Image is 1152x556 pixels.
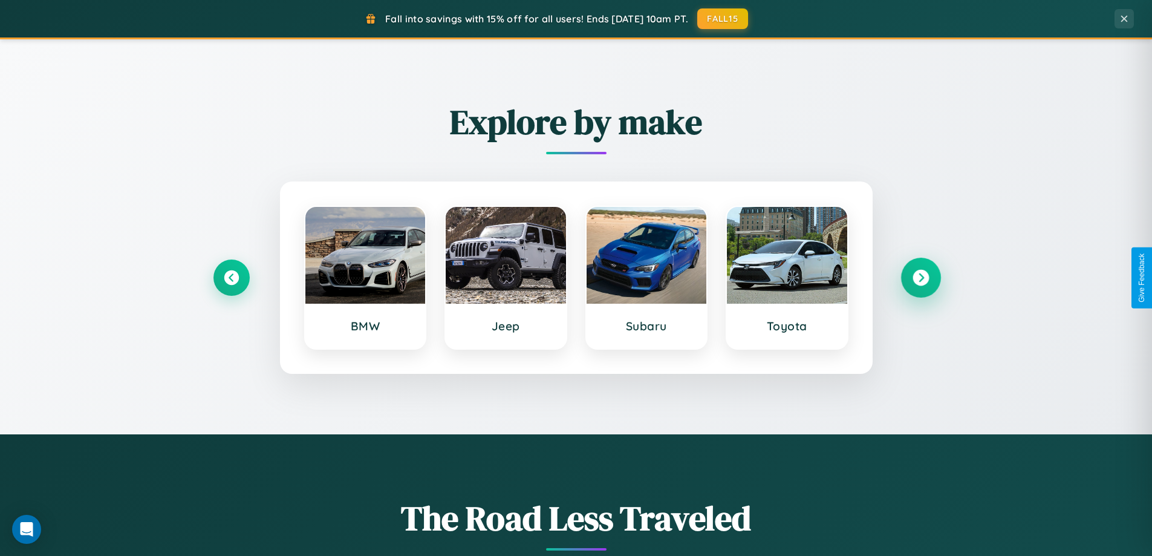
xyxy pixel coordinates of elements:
span: Fall into savings with 15% off for all users! Ends [DATE] 10am PT. [385,13,688,25]
h3: Jeep [458,319,554,333]
div: Give Feedback [1137,253,1146,303]
h3: BMW [317,319,414,333]
h3: Toyota [739,319,835,333]
h2: Explore by make [213,99,939,145]
h1: The Road Less Traveled [213,495,939,541]
h3: Subaru [599,319,695,333]
div: Open Intercom Messenger [12,515,41,544]
button: FALL15 [697,8,748,29]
